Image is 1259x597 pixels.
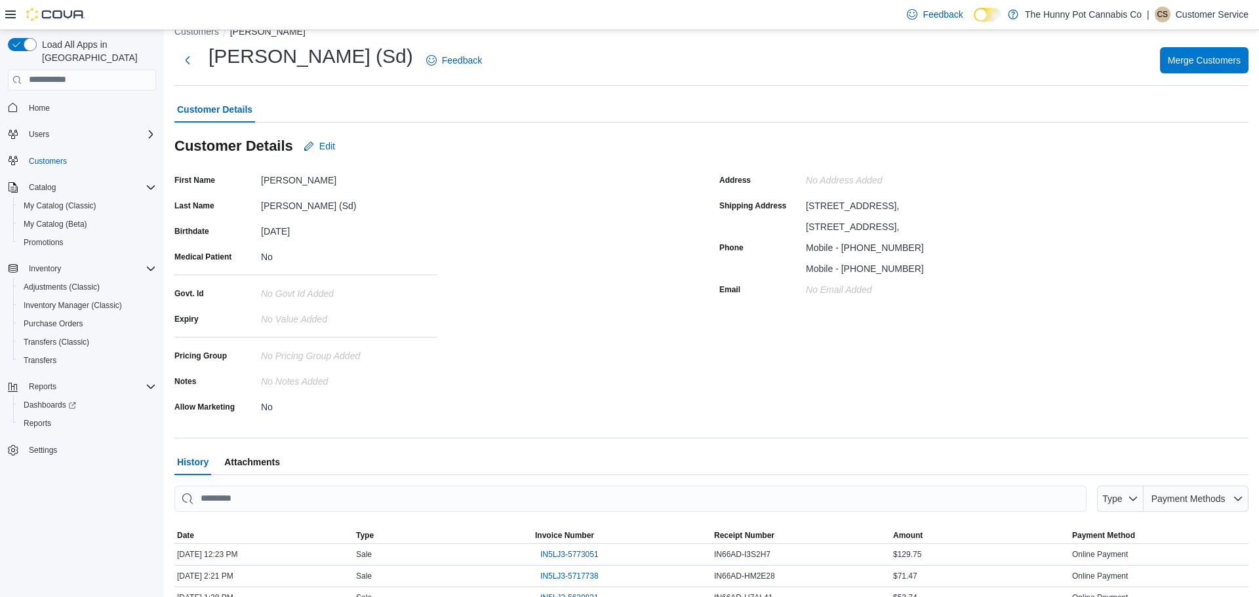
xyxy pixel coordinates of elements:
h1: [PERSON_NAME] (Sd) [209,43,413,69]
a: My Catalog (Beta) [18,216,92,232]
span: Promotions [24,237,64,248]
span: Users [29,129,49,140]
nav: An example of EuiBreadcrumbs [174,25,1249,41]
label: First Name [174,175,215,185]
button: Payment Methods [1144,486,1249,512]
button: Inventory [3,260,161,278]
span: Customer Details [177,96,252,123]
p: Customer Service [1176,7,1249,22]
button: Amount [890,528,1069,543]
div: Mobile - [PHONE_NUMBER] [806,237,924,253]
span: Type [1102,493,1122,504]
button: Invoice Number [532,528,711,543]
button: Type [353,528,532,543]
span: Inventory Manager (Classic) [18,298,156,313]
button: Reports [13,414,161,433]
button: Promotions [13,233,161,252]
button: Edit [298,133,340,159]
span: Receipt Number [714,530,774,541]
img: Cova [26,8,85,21]
a: Settings [24,442,62,458]
nav: Complex example [8,93,156,494]
a: Transfers [18,353,62,368]
span: Home [24,100,156,116]
span: Catalog [29,182,56,193]
a: Adjustments (Classic) [18,279,105,295]
div: [PERSON_NAME] [261,170,437,185]
button: Adjustments (Classic) [13,278,161,296]
label: Notes [174,376,196,387]
span: Date [177,530,194,541]
span: Users [24,126,156,142]
a: Home [24,100,55,116]
span: [DATE] 12:23 PM [177,549,237,560]
span: Online Payment [1072,571,1128,581]
span: Dashboards [18,397,156,413]
a: Feedback [421,47,487,73]
span: Home [29,103,50,113]
span: Merge Customers [1168,54,1241,67]
button: Reports [24,379,62,395]
a: Reports [18,415,56,431]
button: Inventory [24,261,66,277]
label: Phone [719,242,744,253]
span: Sale [356,571,372,581]
span: Inventory [24,261,156,277]
label: Last Name [174,201,214,211]
label: Birthdate [174,226,209,237]
div: No Address added [806,170,982,185]
a: Dashboards [18,397,81,413]
span: My Catalog (Classic) [24,201,96,211]
button: Payment Method [1069,528,1249,543]
a: Dashboards [13,396,161,414]
a: Purchase Orders [18,316,89,332]
button: IN5LJ3-5717738 [535,568,604,584]
span: [DATE] 2:21 PM [177,571,233,581]
span: Promotions [18,235,156,250]
span: Edit [319,140,335,153]
span: Transfers (Classic) [18,334,156,350]
span: Transfers [18,353,156,368]
button: Users [24,126,54,142]
button: Customers [3,151,161,170]
span: Payment Method [1072,530,1135,541]
label: Allow Marketing [174,402,235,412]
button: Reports [3,377,161,396]
span: Feedback [923,8,963,21]
button: Receipt Number [711,528,890,543]
label: Address [719,175,751,185]
button: Catalog [24,180,61,195]
button: Type [1097,486,1144,512]
span: Type [356,530,374,541]
div: $71.47 [890,568,1069,584]
button: Users [3,125,161,144]
span: IN5LJ3-5773051 [540,549,599,560]
button: Customers [174,26,219,37]
button: Transfers (Classic) [13,333,161,351]
button: Transfers [13,351,161,370]
a: Feedback [902,1,968,28]
button: My Catalog (Beta) [13,215,161,233]
span: History [177,449,209,475]
label: Pricing Group [174,351,227,361]
input: This is a search bar. As you type, the results lower in the page will automatically filter. [174,486,1087,512]
span: Reports [29,381,56,392]
a: Transfers (Classic) [18,334,94,350]
span: Adjustments (Classic) [18,279,156,295]
p: | [1147,7,1149,22]
label: Medical Patient [174,252,231,262]
a: Customers [24,153,72,169]
span: Online Payment [1072,549,1128,560]
div: $129.75 [890,547,1069,562]
span: Purchase Orders [24,318,83,329]
a: My Catalog (Classic) [18,198,102,214]
span: Feedback [442,54,482,67]
a: Promotions [18,235,69,250]
span: IN66AD-HM2E28 [714,571,775,581]
div: No Govt Id added [261,283,437,299]
span: Transfers [24,355,56,366]
span: Invoice Number [535,530,594,541]
span: Settings [29,445,57,455]
div: [STREET_ADDRESS], [806,195,899,211]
